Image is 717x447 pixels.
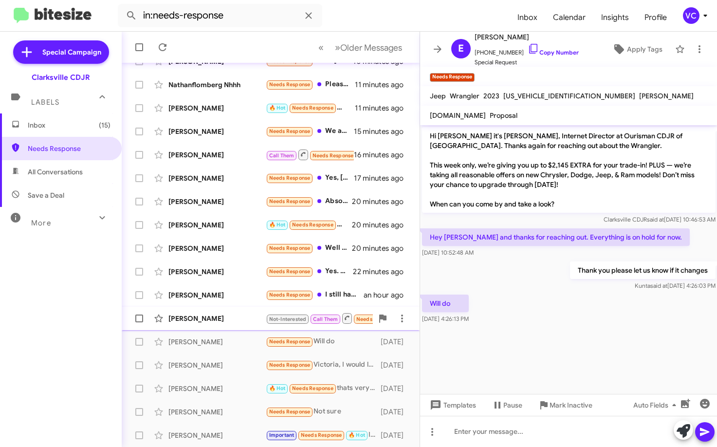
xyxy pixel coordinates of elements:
div: 17 minutes ago [354,173,411,183]
div: [DATE] [381,407,412,417]
div: [PERSON_NAME] [168,314,266,323]
span: Profile [637,3,675,32]
span: Needs Response [269,198,311,205]
span: Needs Response [313,152,354,159]
span: Needs Response [356,316,398,322]
div: [PERSON_NAME] [168,197,266,206]
span: Inbox [28,120,110,130]
span: Call Them [269,152,294,159]
div: [PERSON_NAME] [168,127,266,136]
span: Needs Response [269,268,311,275]
span: All Conversations [28,167,83,177]
button: Templates [420,396,484,414]
div: If the numbers finally work, i can come out over the weekend. [266,429,381,441]
span: Kunta [DATE] 4:26:03 PM [634,282,715,289]
span: Templates [428,396,476,414]
div: [DATE] [381,430,412,440]
span: Clarksville CDJR [DATE] 10:46:53 AM [603,216,715,223]
button: VC [675,7,706,24]
div: [PERSON_NAME] [168,220,266,230]
button: Previous [313,37,330,57]
span: E [458,41,464,56]
span: Needs Response [301,432,342,438]
div: [PERSON_NAME] [168,103,266,113]
div: [PERSON_NAME] [168,243,266,253]
div: I still have 2 years on it for the lease. I believe i would be penalized heavily for that. [266,289,364,300]
span: « [318,41,324,54]
span: 🔥 Hot [269,222,286,228]
div: 11 minutes ago [355,103,411,113]
span: 2023 [483,92,499,100]
button: Auto Fields [625,396,688,414]
span: Not-Interested [269,316,307,322]
div: Yes. Everything was fine. [PERSON_NAME] was great. [266,266,353,277]
div: [PERSON_NAME] [168,150,266,160]
span: 🔥 Hot [269,385,286,391]
span: Needs Response [28,144,110,153]
div: Victoria, I would love to make a deal. I want to buy two new cars by the end of this year. Tradin... [266,359,381,371]
span: Pause [503,396,522,414]
div: VC [683,7,699,24]
div: Not sure [266,406,381,417]
a: Inbox [510,3,545,32]
span: Older Messages [340,42,402,53]
div: an hour ago [364,290,411,300]
p: Hi [PERSON_NAME] it's [PERSON_NAME], Internet Director at Ourisman CDJR of [GEOGRAPHIC_DATA]. Tha... [422,127,716,213]
div: 11 minutes ago [355,80,411,90]
span: [PERSON_NAME] [475,31,579,43]
span: Needs Response [269,245,311,251]
span: 🔥 Hot [269,105,286,111]
span: Jeep [430,92,446,100]
span: Call Them [313,316,338,322]
span: More [31,219,51,227]
div: Inbound Call [266,149,354,161]
div: I think I missed your call [266,312,373,324]
span: Special Request [475,57,579,67]
span: Needs Response [292,385,333,391]
span: 🔥 Hot [349,432,365,438]
div: [PERSON_NAME] [168,267,266,277]
span: Auto Fields [633,396,680,414]
div: 15 minutes ago [354,127,411,136]
p: Thank you please let us know if it changes [570,261,715,279]
div: Will text [DATE] or [DATE] [266,219,353,230]
span: Proposal [490,111,517,120]
span: » [335,41,340,54]
div: thats very close to me can i see a walk around of the vehicle please [266,383,381,394]
div: [PERSON_NAME] [168,407,266,417]
span: Needs Response [269,292,311,298]
span: Needs Response [292,105,333,111]
div: [DATE] [381,337,412,347]
span: Apply Tags [627,40,662,58]
div: [PERSON_NAME] [168,337,266,347]
div: Full Line ? [266,102,355,113]
div: We asked for an OTD price and the salesperson said they couldn't provide it. We don't waste time ... [266,126,354,137]
div: 20 minutes ago [353,197,412,206]
div: Absolutely not. It was horrible [266,196,353,207]
span: Needs Response [292,222,333,228]
span: Needs Response [269,128,311,134]
small: Needs Response [430,73,475,82]
button: Next [329,37,408,57]
div: 20 minutes ago [353,220,412,230]
span: Calendar [545,3,593,32]
span: Needs Response [269,175,311,181]
input: Search [118,4,322,27]
span: Needs Response [269,362,311,368]
div: Will do [266,336,381,347]
span: [PHONE_NUMBER] [475,43,579,57]
div: [PERSON_NAME] [168,384,266,393]
span: [US_VEHICLE_IDENTIFICATION_NUMBER] [503,92,635,100]
span: Labels [31,98,59,107]
span: Important [269,432,294,438]
div: Please send me an itemized proposal for 24248 zip and vehicle ik as well as video if you have one... [266,79,355,90]
div: Well talked with sales man he never sent me a quote [266,242,353,254]
span: Special Campaign [42,47,101,57]
div: [DATE] [381,360,412,370]
span: [DOMAIN_NAME] [430,111,486,120]
span: Needs Response [269,409,311,415]
nav: Page navigation example [313,37,408,57]
span: Needs Response [269,81,311,88]
span: [DATE] 4:26:13 PM [422,315,469,322]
